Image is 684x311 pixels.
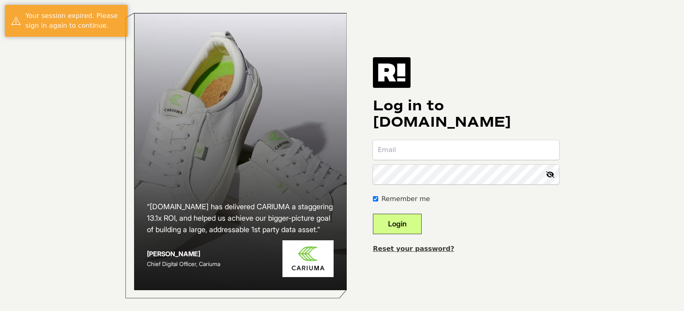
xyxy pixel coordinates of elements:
[147,201,334,235] h2: “[DOMAIN_NAME] has delivered CARIUMA a staggering 13.1x ROI, and helped us achieve our bigger-pic...
[147,260,220,267] span: Chief Digital Officer, Cariuma
[25,11,122,31] div: Your session expired. Please sign in again to continue.
[373,98,559,130] h1: Log in to [DOMAIN_NAME]
[282,240,334,277] img: Cariuma
[382,194,430,204] label: Remember me
[147,250,200,258] strong: [PERSON_NAME]
[373,140,559,160] input: Email
[373,245,454,253] a: Reset your password?
[373,214,422,234] button: Login
[373,57,411,87] img: Retention.com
